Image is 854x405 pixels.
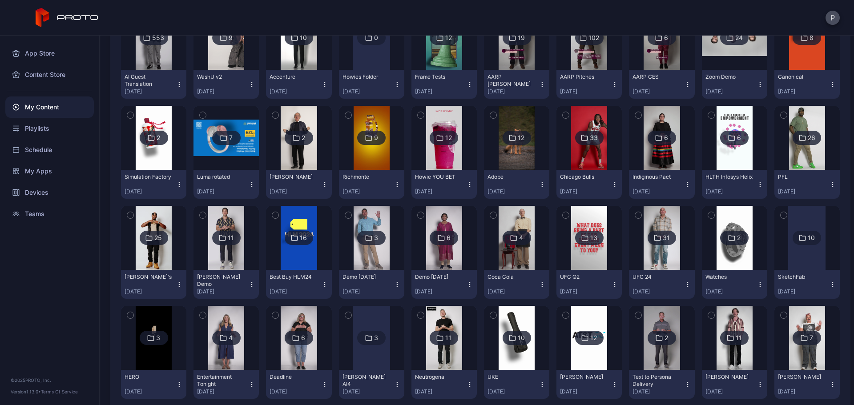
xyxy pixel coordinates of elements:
[705,88,757,95] div: [DATE]
[445,34,452,42] div: 12
[664,34,668,42] div: 6
[11,389,41,394] span: Version 1.13.0 •
[778,173,827,180] div: PFL
[197,273,246,288] div: Tucker Demo
[125,273,173,281] div: Lisa Jey's
[737,234,741,242] div: 2
[197,73,246,80] div: WashU v2
[5,182,94,203] a: Devices
[560,173,609,180] div: Chicago Bulls
[590,334,597,342] div: 12
[487,388,539,395] div: [DATE]
[705,288,757,295] div: [DATE]
[5,64,94,85] a: Content Store
[632,373,681,388] div: Text to Persona Delivery
[705,73,754,80] div: Zoom Demo
[560,273,609,281] div: UFC Q2
[588,34,599,42] div: 102
[778,273,827,281] div: SketchFab
[556,370,622,399] button: [PERSON_NAME][DATE]
[705,173,754,180] div: HLTH Infosys Helix
[5,118,94,139] a: Playlists
[197,388,248,395] div: [DATE]
[228,234,234,242] div: 11
[266,370,331,399] button: Deadline[DATE]
[152,34,164,42] div: 553
[487,73,536,88] div: AARP Andy
[229,134,233,142] div: 7
[808,234,815,242] div: 10
[229,334,233,342] div: 4
[518,134,524,142] div: 12
[5,43,94,64] a: App Store
[121,170,186,199] button: Simulation Factory[DATE]
[266,270,331,299] button: Best Buy HLM24[DATE]
[663,234,670,242] div: 31
[5,96,94,118] a: My Content
[342,388,394,395] div: [DATE]
[629,170,694,199] button: Indiginous Pact[DATE]
[702,170,767,199] button: HLTH Infosys Helix[DATE]
[705,373,754,381] div: Calum Worthy
[415,388,466,395] div: [DATE]
[125,288,176,295] div: [DATE]
[629,370,694,399] button: Text to Persona Delivery[DATE]
[339,70,404,99] button: Howies Folder[DATE]
[702,370,767,399] button: [PERSON_NAME][DATE]
[270,88,321,95] div: [DATE]
[342,73,391,80] div: Howies Folder
[629,70,694,99] button: AARP CES[DATE]
[125,373,173,381] div: HERO
[736,334,742,342] div: 11
[339,270,404,299] button: Demo [DATE][DATE]
[270,288,321,295] div: [DATE]
[415,188,466,195] div: [DATE]
[193,270,259,299] button: [PERSON_NAME] Demo[DATE]
[197,373,246,388] div: Entertainment Tonight
[556,170,622,199] button: Chicago Bulls[DATE]
[590,234,597,242] div: 13
[665,334,668,342] div: 2
[229,34,233,42] div: 9
[484,370,549,399] button: UKE[DATE]
[778,373,827,381] div: Snoop Dogg
[154,234,162,242] div: 25
[302,134,305,142] div: 2
[484,70,549,99] button: AARP [PERSON_NAME][DATE]
[560,188,611,195] div: [DATE]
[629,270,694,299] button: UFC 24[DATE]
[556,70,622,99] button: AARP Pitches[DATE]
[664,134,668,142] div: 6
[270,73,318,80] div: Accenture
[121,270,186,299] button: [PERSON_NAME]'s[DATE]
[411,270,477,299] button: Demo [DATE][DATE]
[487,173,536,180] div: Adobe
[125,173,173,180] div: Simulation Factory
[778,288,829,295] div: [DATE]
[5,160,94,182] a: My Apps
[157,134,160,142] div: 2
[415,273,464,281] div: Demo 9/19/24
[774,270,840,299] button: SketchFab[DATE]
[484,170,549,199] button: Adobe[DATE]
[411,370,477,399] button: Neutrogena[DATE]
[445,134,452,142] div: 12
[487,88,539,95] div: [DATE]
[411,70,477,99] button: Frame Tests[DATE]
[270,273,318,281] div: Best Buy HLM24
[702,70,767,99] button: Zoom Demo[DATE]
[556,270,622,299] button: UFC Q2[DATE]
[193,370,259,399] button: Entertainment Tonight[DATE]
[519,234,523,242] div: 4
[301,334,305,342] div: 6
[5,203,94,225] a: Teams
[415,288,466,295] div: [DATE]
[415,88,466,95] div: [DATE]
[125,73,173,88] div: AI Guest Translation
[374,134,378,142] div: 9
